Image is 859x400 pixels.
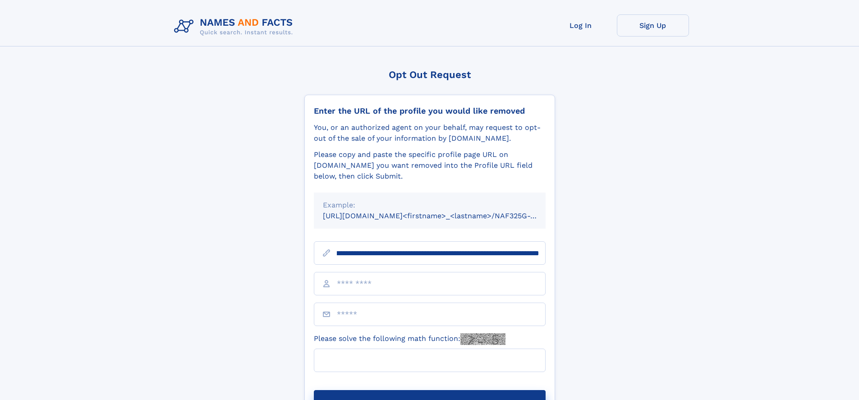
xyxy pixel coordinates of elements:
[323,200,537,211] div: Example:
[314,333,505,345] label: Please solve the following math function:
[314,122,546,144] div: You, or an authorized agent on your behalf, may request to opt-out of the sale of your informatio...
[304,69,555,80] div: Opt Out Request
[323,211,563,220] small: [URL][DOMAIN_NAME]<firstname>_<lastname>/NAF325G-xxxxxxxx
[314,106,546,116] div: Enter the URL of the profile you would like removed
[170,14,300,39] img: Logo Names and Facts
[545,14,617,37] a: Log In
[617,14,689,37] a: Sign Up
[314,149,546,182] div: Please copy and paste the specific profile page URL on [DOMAIN_NAME] you want removed into the Pr...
